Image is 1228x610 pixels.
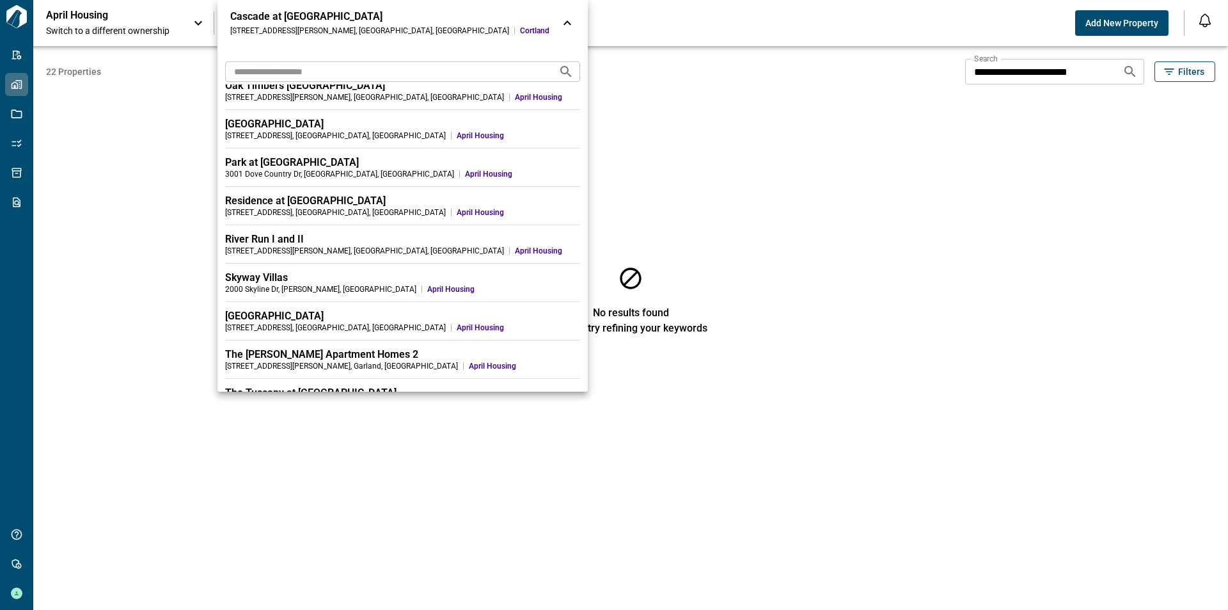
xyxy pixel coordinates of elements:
[230,26,509,36] div: [STREET_ADDRESS][PERSON_NAME] , [GEOGRAPHIC_DATA] , [GEOGRAPHIC_DATA]
[225,156,580,169] div: Park at [GEOGRAPHIC_DATA]
[553,59,579,84] button: Search projects
[225,79,580,92] div: Oak Timbers [GEOGRAPHIC_DATA]
[225,348,580,361] div: The [PERSON_NAME] Apartment Homes 2
[225,361,458,371] div: [STREET_ADDRESS][PERSON_NAME] , Garland , [GEOGRAPHIC_DATA]
[515,246,580,256] span: April Housing
[225,323,446,333] div: [STREET_ADDRESS] , [GEOGRAPHIC_DATA] , [GEOGRAPHIC_DATA]
[457,323,580,333] span: April Housing
[457,131,580,141] span: April Housing
[225,169,454,179] div: 3001 Dove Country Dr , [GEOGRAPHIC_DATA] , [GEOGRAPHIC_DATA]
[427,284,580,294] span: April Housing
[515,92,580,102] span: April Housing
[225,118,580,131] div: [GEOGRAPHIC_DATA]
[225,284,416,294] div: 2000 Skyline Dr , [PERSON_NAME] , [GEOGRAPHIC_DATA]
[465,169,580,179] span: April Housing
[225,246,504,256] div: [STREET_ADDRESS][PERSON_NAME] , [GEOGRAPHIC_DATA] , [GEOGRAPHIC_DATA]
[225,310,580,323] div: [GEOGRAPHIC_DATA]
[520,26,549,36] span: Cortland
[225,92,504,102] div: [STREET_ADDRESS][PERSON_NAME] , [GEOGRAPHIC_DATA] , [GEOGRAPHIC_DATA]
[469,361,580,371] span: April Housing
[225,271,580,284] div: Skyway Villas
[230,10,549,23] div: Cascade at [GEOGRAPHIC_DATA]
[225,207,446,218] div: [STREET_ADDRESS] , [GEOGRAPHIC_DATA] , [GEOGRAPHIC_DATA]
[457,207,580,218] span: April Housing
[225,233,580,246] div: River Run I and II
[225,387,580,399] div: The Tuscany at [GEOGRAPHIC_DATA]
[225,195,580,207] div: Residence at [GEOGRAPHIC_DATA]
[225,131,446,141] div: [STREET_ADDRESS] , [GEOGRAPHIC_DATA] , [GEOGRAPHIC_DATA]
